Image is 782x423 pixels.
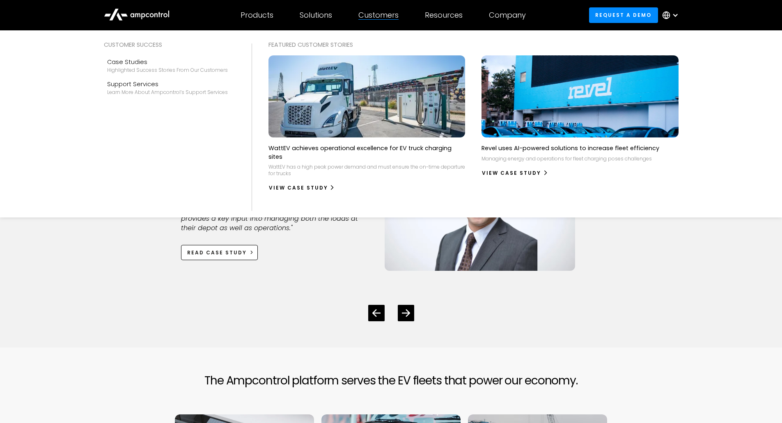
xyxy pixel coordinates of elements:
a: Request a demo [589,7,658,23]
div: Products [241,11,273,20]
div: Case Studies [107,57,228,66]
p: WattEV has a high peak power demand and must ensure the on-time departure for trucks [268,164,466,176]
div: Next slide [398,305,414,321]
a: View Case Study [482,167,548,180]
div: Featured Customer Stories [268,40,679,49]
div: Solutions [300,11,332,20]
div: Company [489,11,526,20]
div: Resources [425,11,463,20]
div: View Case Study [269,184,328,192]
div: Highlighted success stories From Our Customers [107,67,228,73]
a: View Case Study [268,181,335,194]
a: Case StudiesHighlighted success stories From Our Customers [104,54,235,76]
a: Support ServicesLearn more about Ampcontrol’s support services [104,76,235,98]
p: Managing energy and operations for fleet charging poses challenges [482,155,652,162]
div: Support Services [107,80,228,89]
div: Customers [358,11,399,20]
div: View Case Study [482,169,541,177]
p: WattEV achieves operational excellence for EV truck charging sites [268,144,466,160]
p: Revel uses AI-powered solutions to increase fleet efficiency [482,144,659,152]
div: Read case study [187,249,247,256]
div: Learn more about Ampcontrol’s support services [107,89,228,96]
a: Read case study [181,245,258,260]
h2: The Ampcontrol platform serves the EV fleets that power our economy. [204,374,578,388]
p: "Smart charging is important for Geotab customers as it provides a key input into managing both t... [181,205,372,233]
div: Customer success [104,40,235,49]
div: Previous slide [368,305,385,321]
